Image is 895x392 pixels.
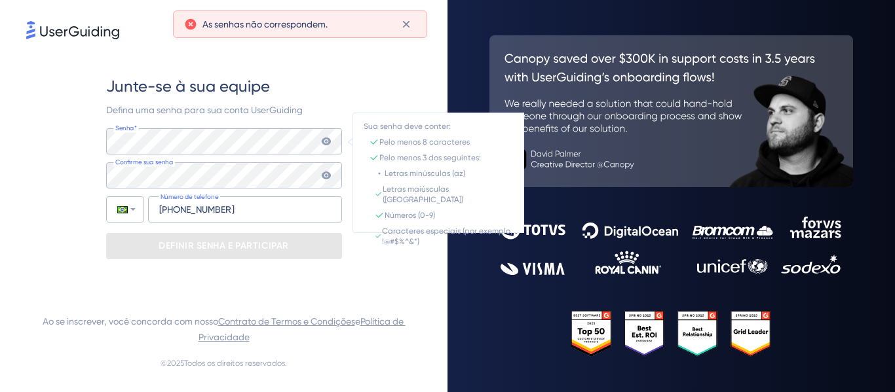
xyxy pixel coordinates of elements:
font: © [161,359,167,368]
font: DEFINIR SENHA E PARTICIPAR [159,240,289,251]
div: Brasil: + 55 [107,197,143,222]
font: Letras minúsculas (az) [385,169,465,178]
img: 25303e33045975176eb484905ab012ff.svg [571,311,771,357]
keeper-lock: Open Keeper Popup [316,134,332,149]
input: Número de telefone [148,196,342,223]
font: Letras maiúsculas ([GEOGRAPHIC_DATA]) [383,185,463,204]
font: e [355,316,360,327]
font: Contrato de Termos e Condições [218,316,355,327]
img: 8faab4ba6bc7696a72372aa768b0286c.svg [26,21,119,39]
font: Defina uma senha para sua conta UserGuiding [106,105,303,115]
font: Ao se inscrever, você concorda com nosso [43,316,218,327]
font: Sua senha deve conter: [364,122,451,131]
font: Caracteres especiais (por exemplo, !@#$%^&*) [382,226,512,246]
font: Junte-se à sua equipe [106,77,270,96]
font: 2025 [167,359,184,368]
font: Pelo menos 8 caracteres [379,137,470,147]
font: Pelo menos 3 dos seguintes: [379,153,481,162]
img: 26c0aa7c25a843aed4baddd2b5e0fa68.svg [489,35,853,187]
img: 9302ce2ac39453076f5bc0f2f2ca889b.svg [501,217,843,275]
font: Números (0-9) [385,211,435,220]
font: As senhas não correspondem. [202,19,328,29]
font: Todos os direitos reservados. [184,359,287,368]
